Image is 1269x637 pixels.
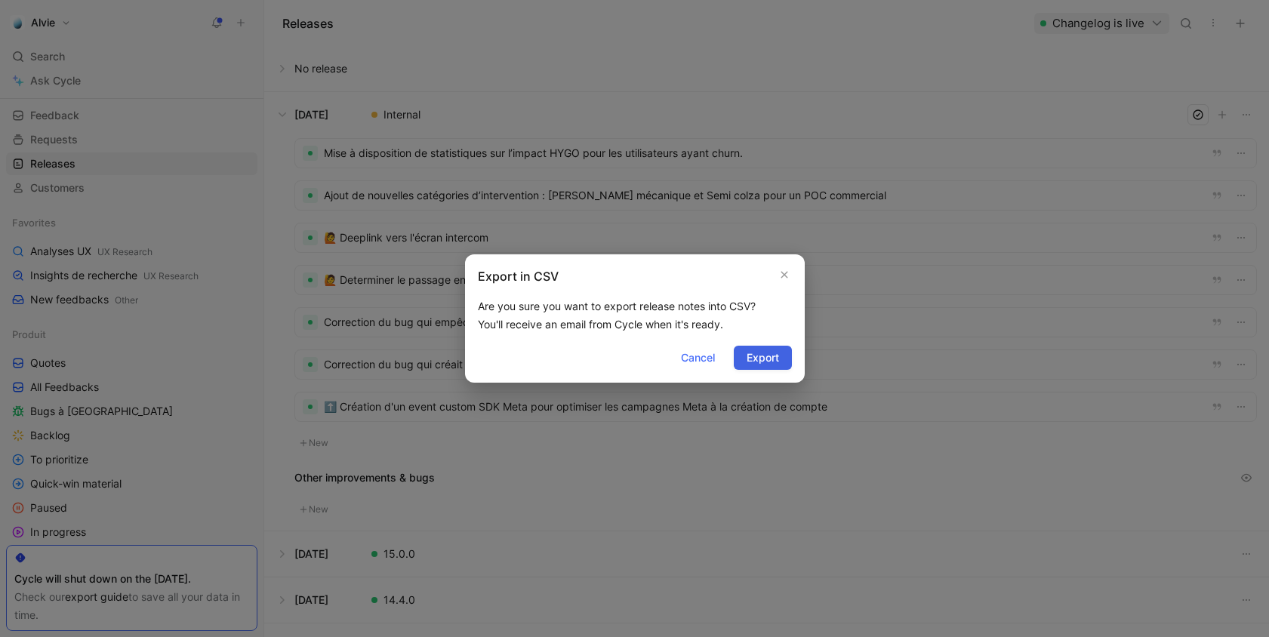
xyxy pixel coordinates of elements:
[747,349,779,367] span: Export
[734,346,792,370] button: Export
[478,267,559,285] h2: Export in CSV
[478,297,792,334] div: Are you sure you want to export release notes into CSV? You'll receive an email from Cycle when i...
[681,349,715,367] span: Cancel
[668,346,728,370] button: Cancel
